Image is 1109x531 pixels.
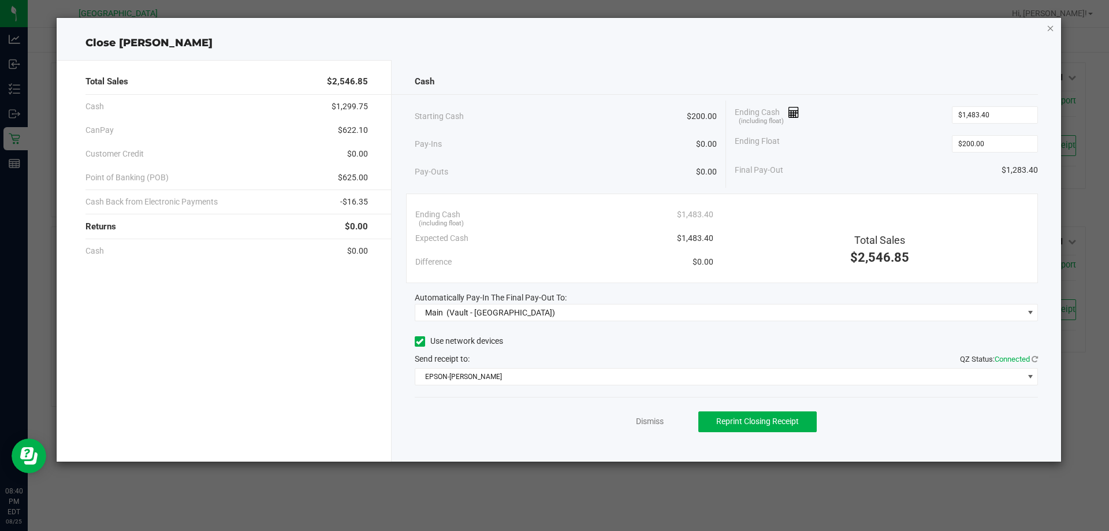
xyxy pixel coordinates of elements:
[696,138,717,150] span: $0.00
[327,75,368,88] span: $2,546.85
[693,256,713,268] span: $0.00
[735,106,799,124] span: Ending Cash
[85,75,128,88] span: Total Sales
[415,335,503,347] label: Use network devices
[850,250,909,265] span: $2,546.85
[995,355,1030,363] span: Connected
[854,234,905,246] span: Total Sales
[735,135,780,153] span: Ending Float
[415,232,468,244] span: Expected Cash
[85,214,368,239] div: Returns
[85,101,104,113] span: Cash
[677,232,713,244] span: $1,483.40
[415,369,1024,385] span: EPSON-[PERSON_NAME]
[338,124,368,136] span: $622.10
[716,417,799,426] span: Reprint Closing Receipt
[57,35,1062,51] div: Close [PERSON_NAME]
[12,439,46,473] iframe: Resource center
[415,138,442,150] span: Pay-Ins
[960,355,1038,363] span: QZ Status:
[85,148,144,160] span: Customer Credit
[425,308,443,317] span: Main
[687,110,717,122] span: $200.00
[85,196,218,208] span: Cash Back from Electronic Payments
[419,219,464,229] span: (including float)
[85,245,104,257] span: Cash
[1002,164,1038,176] span: $1,283.40
[677,209,713,221] span: $1,483.40
[415,354,470,363] span: Send receipt to:
[415,75,434,88] span: Cash
[85,172,169,184] span: Point of Banking (POB)
[415,256,452,268] span: Difference
[415,166,448,178] span: Pay-Outs
[698,411,817,432] button: Reprint Closing Receipt
[345,220,368,233] span: $0.00
[347,148,368,160] span: $0.00
[85,124,114,136] span: CanPay
[415,293,567,302] span: Automatically Pay-In The Final Pay-Out To:
[347,245,368,257] span: $0.00
[415,110,464,122] span: Starting Cash
[415,209,460,221] span: Ending Cash
[340,196,368,208] span: -$16.35
[636,415,664,428] a: Dismiss
[332,101,368,113] span: $1,299.75
[446,308,555,317] span: (Vault - [GEOGRAPHIC_DATA])
[739,117,784,127] span: (including float)
[696,166,717,178] span: $0.00
[735,164,783,176] span: Final Pay-Out
[338,172,368,184] span: $625.00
